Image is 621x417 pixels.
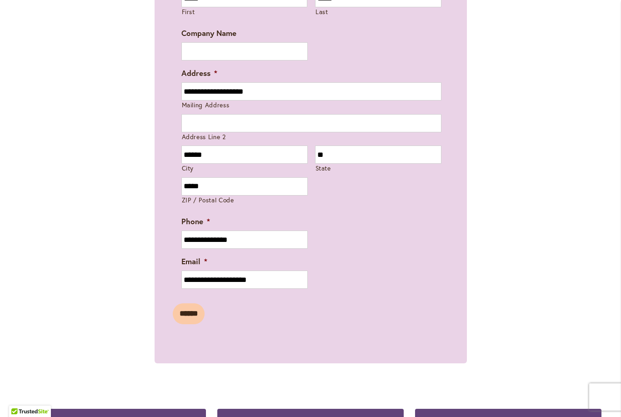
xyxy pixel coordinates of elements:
label: Address [181,68,217,78]
label: Company Name [181,28,236,38]
label: ZIP / Postal Code [182,196,308,205]
label: Address Line 2 [182,133,441,141]
label: Mailing Address [182,101,441,110]
label: First [182,8,308,16]
label: City [182,164,308,173]
label: Email [181,256,207,266]
label: Phone [181,216,210,226]
label: State [316,164,441,173]
label: Last [316,8,441,16]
